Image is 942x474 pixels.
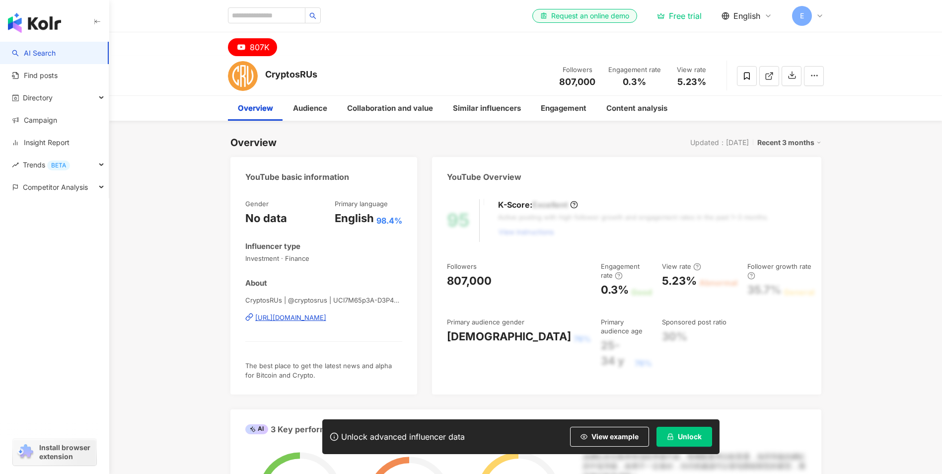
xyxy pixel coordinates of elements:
img: chrome extension [16,444,35,460]
div: Primary audience gender [447,317,524,326]
span: 0.3% [623,77,646,87]
button: View example [570,427,649,447]
button: Unlock [656,427,712,447]
div: About [245,278,267,288]
div: Influencer type [245,241,300,251]
img: KOL Avatar [228,61,258,91]
span: search [309,12,316,19]
div: Gender [245,199,269,208]
div: No data [245,211,287,226]
div: Collaboration and value [347,102,433,114]
div: YouTube Overview [447,171,521,182]
div: [DEMOGRAPHIC_DATA] [447,329,571,344]
span: View example [591,433,639,441]
div: Engagement rate [608,65,661,75]
a: Find posts [12,71,58,80]
span: Unlock [678,433,702,441]
div: 0.3% [601,282,629,298]
span: English [733,10,760,21]
div: Updated：[DATE] [690,139,749,147]
span: Install browser extension [39,443,93,461]
div: CryptosRUs [265,68,317,80]
span: 98.4% [376,215,402,226]
span: E [800,10,804,21]
a: Request an online demo [532,9,637,23]
div: Similar influencers [453,102,521,114]
a: searchAI Search [12,48,56,58]
span: 807,000 [559,77,595,87]
div: Content analysis [606,102,667,114]
span: CryptosRUs | @cryptosrus | UCI7M65p3A-D3P4v5qW8POxQ [245,296,403,305]
span: Directory [23,86,53,109]
div: Sponsored post ratio [662,317,726,326]
div: Follower growth rate [747,262,814,280]
div: K-Score : [498,199,578,210]
button: 807K [228,38,277,56]
a: Campaign [12,115,57,125]
a: chrome extensionInstall browser extension [13,439,96,466]
div: 807,000 [447,273,492,289]
div: YouTube basic information [245,171,349,182]
div: BETA [47,160,70,170]
img: logo [8,13,61,33]
div: Overview [238,102,273,114]
span: rise [12,161,19,168]
a: Insight Report [12,138,70,148]
span: Competitor Analysis [23,176,88,198]
div: Engagement rate [601,262,652,280]
div: Audience [293,102,327,114]
div: View rate [662,262,701,271]
div: English [335,211,374,226]
span: lock [667,433,674,440]
div: Engagement [541,102,586,114]
div: View rate [673,65,711,75]
span: The best place to get the latest news and alpha for Bitcoin and Crypto. [245,362,392,379]
div: Recent 3 months [757,136,821,149]
div: 807K [250,40,270,54]
span: 5.23% [677,77,706,87]
a: Free trial [657,11,702,21]
span: Investment · Finance [245,254,403,263]
div: Request an online demo [540,11,629,21]
a: [URL][DOMAIN_NAME] [245,313,403,322]
div: 5.23% [662,273,697,289]
div: Primary audience age [601,317,652,335]
div: Followers [447,262,477,271]
div: Unlock advanced influencer data [341,432,465,442]
div: Primary language [335,199,388,208]
span: Trends [23,154,70,176]
div: Followers [559,65,596,75]
div: [URL][DOMAIN_NAME] [255,313,326,322]
div: Overview [230,136,277,150]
